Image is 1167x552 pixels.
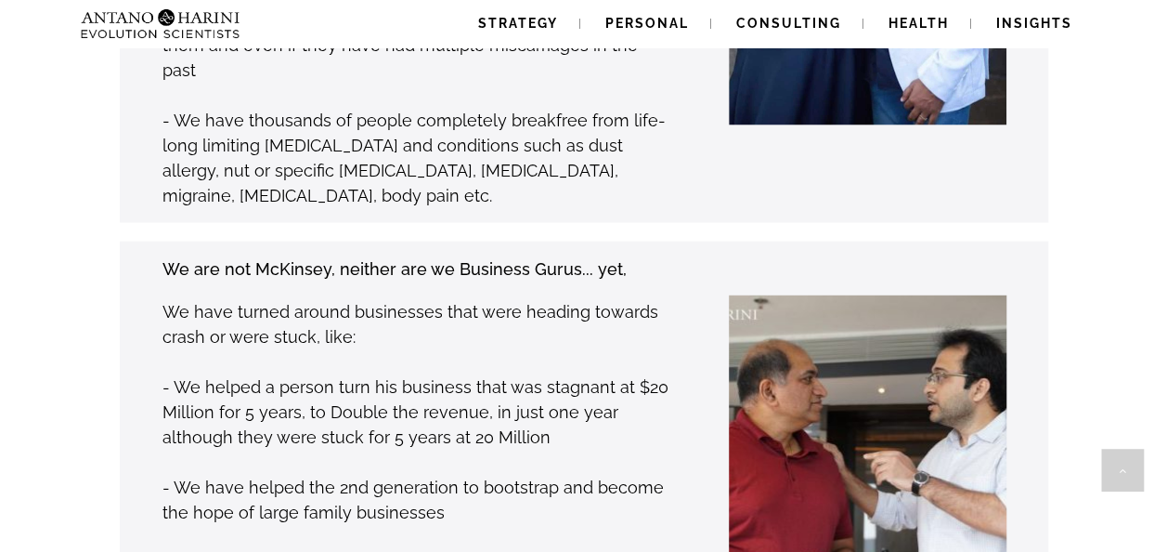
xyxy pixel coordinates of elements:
span: Personal [605,16,689,31]
span: Insights [996,16,1072,31]
p: We have turned around businesses that were heading towards crash or were stuck, like: [162,299,670,349]
strong: We are not McKinsey, neither are we Business Gurus... yet, [162,259,627,279]
span: Health [888,16,949,31]
span: Strategy [478,16,558,31]
span: Consulting [736,16,841,31]
p: - We have thousands of people completely breakfree from life-long limiting [MEDICAL_DATA] and con... [162,108,670,208]
p: - We have helped the 2nd generation to bootstrap and become the hope of large family businesses [162,475,670,525]
p: - We helped a person turn his business that was stagnant at $20 Million for 5 years, to Double th... [162,375,670,450]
